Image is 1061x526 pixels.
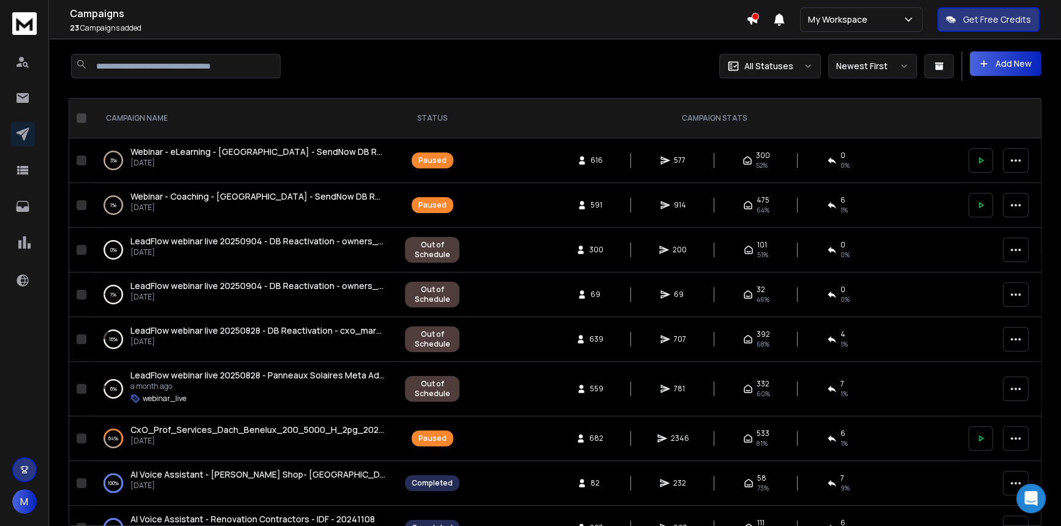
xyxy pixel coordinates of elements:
[110,288,116,301] p: 1 %
[674,200,686,210] span: 914
[130,369,385,381] a: LeadFlow webinar live 20250828 - Panneaux Solaires Meta Ads Lib
[757,295,769,304] span: 46 %
[91,461,398,506] td: 100%AI Voice Assistant - [PERSON_NAME] Shop- [GEOGRAPHIC_DATA] + 92 - 202411 12-25[DATE]
[840,329,845,339] span: 4
[110,383,117,395] p: 6 %
[130,158,385,168] p: [DATE]
[1016,484,1046,513] div: Open Intercom Messenger
[130,235,385,247] a: LeadFlow webinar live 20250904 - DB Reactivation - owners_bool_it_serv_consult_fr_11_50_202433
[412,478,453,488] div: Completed
[130,146,472,157] span: Webinar - eLearning - [GEOGRAPHIC_DATA] - SendNow DB Reactivation - 20250909
[91,99,398,138] th: CAMPAIGN NAME
[412,240,453,260] div: Out of Schedule
[130,468,385,481] a: AI Voice Assistant - [PERSON_NAME] Shop- [GEOGRAPHIC_DATA] + 92 - 202411 12-25
[589,245,603,255] span: 300
[840,483,850,493] span: 9 %
[412,379,453,399] div: Out of Schedule
[130,337,385,347] p: [DATE]
[591,290,603,299] span: 69
[130,424,403,435] span: CxO_Prof_Services_Dach_Benelux_200_5000_H_2pg_20241205
[591,156,603,165] span: 616
[840,240,845,250] span: 0
[756,151,770,160] span: 300
[130,190,470,202] span: Webinar - Coaching - [GEOGRAPHIC_DATA] - SendNow DB Reactivation - 20250909
[70,23,746,33] p: Campaigns added
[840,195,845,205] span: 6
[130,325,385,337] a: LeadFlow webinar live 20250828 - DB Reactivation - cxo_marketing_ads_france_11_50_1pg_5_10m_20240106
[840,160,850,170] span: 0 %
[130,247,385,257] p: [DATE]
[589,334,603,344] span: 639
[937,7,1040,32] button: Get Free Credits
[130,381,385,391] p: a month ago
[840,295,850,304] span: 0 %
[840,389,848,399] span: 1 %
[91,362,398,416] td: 6%LeadFlow webinar live 20250828 - Panneaux Solaires Meta Ads Liba month agowebinar_live
[130,468,478,480] span: AI Voice Assistant - [PERSON_NAME] Shop- [GEOGRAPHIC_DATA] + 92 - 202411 12-25
[467,99,961,138] th: CAMPAIGN STATS
[591,478,603,488] span: 82
[130,146,385,158] a: Webinar - eLearning - [GEOGRAPHIC_DATA] - SendNow DB Reactivation - 20250909
[757,483,769,493] span: 73 %
[91,416,398,461] td: 64%CxO_Prof_Services_Dach_Benelux_200_5000_H_2pg_20241205[DATE]
[130,513,375,525] a: AI Voice Assistant - Renovation Contractors - IDF - 20241108
[757,329,770,339] span: 392
[756,160,768,170] span: 52 %
[110,244,117,256] p: 0 %
[744,60,793,72] p: All Statuses
[412,285,453,304] div: Out of Schedule
[418,156,447,165] div: Paused
[70,6,746,21] h1: Campaigns
[757,379,769,389] span: 332
[963,13,1031,26] p: Get Free Credits
[91,317,398,362] td: 16%LeadFlow webinar live 20250828 - DB Reactivation - cxo_marketing_ads_france_11_50_1pg_5_10m_20...
[418,434,447,443] div: Paused
[130,203,385,212] p: [DATE]
[757,438,768,448] span: 81 %
[673,478,686,488] span: 232
[674,334,686,344] span: 707
[12,489,37,514] button: M
[130,325,582,336] span: LeadFlow webinar live 20250828 - DB Reactivation - cxo_marketing_ads_france_11_50_1pg_5_10m_20240106
[108,432,118,445] p: 64 %
[840,205,848,215] span: 1 %
[130,235,543,247] span: LeadFlow webinar live 20250904 - DB Reactivation - owners_bool_it_serv_consult_fr_11_50_202433
[757,473,766,483] span: 58
[674,384,686,394] span: 781
[970,51,1041,76] button: Add New
[757,285,765,295] span: 32
[674,156,686,165] span: 577
[757,195,769,205] span: 475
[130,369,397,381] span: LeadFlow webinar live 20250828 - Panneaux Solaires Meta Ads Lib
[130,481,385,490] p: [DATE]
[840,339,848,349] span: 1 %
[143,394,186,404] p: webinar_live
[418,200,447,210] div: Paused
[130,190,385,203] a: Webinar - Coaching - [GEOGRAPHIC_DATA] - SendNow DB Reactivation - 20250909
[589,434,603,443] span: 682
[828,54,917,78] button: Newest First
[757,339,769,349] span: 68 %
[840,250,850,260] span: 0 %
[130,280,621,291] span: LeadFlow webinar live 20250904 - DB Reactivation - owners_bool_4_prof_training_coaching_1_10_new_...
[840,429,845,438] span: 6
[91,183,398,228] td: 1%Webinar - Coaching - [GEOGRAPHIC_DATA] - SendNow DB Reactivation - 20250909[DATE]
[591,200,603,210] span: 591
[70,23,79,33] span: 23
[91,138,398,183] td: 3%Webinar - eLearning - [GEOGRAPHIC_DATA] - SendNow DB Reactivation - 20250909[DATE]
[130,424,385,436] a: CxO_Prof_Services_Dach_Benelux_200_5000_H_2pg_20241205
[840,438,848,448] span: 1 %
[757,250,768,260] span: 51 %
[674,290,686,299] span: 69
[757,389,770,399] span: 60 %
[110,199,116,211] p: 1 %
[398,99,467,138] th: STATUS
[109,333,118,345] p: 16 %
[130,292,385,302] p: [DATE]
[757,429,769,438] span: 533
[91,228,398,272] td: 0%LeadFlow webinar live 20250904 - DB Reactivation - owners_bool_it_serv_consult_fr_11_50_202433[...
[757,205,769,215] span: 64 %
